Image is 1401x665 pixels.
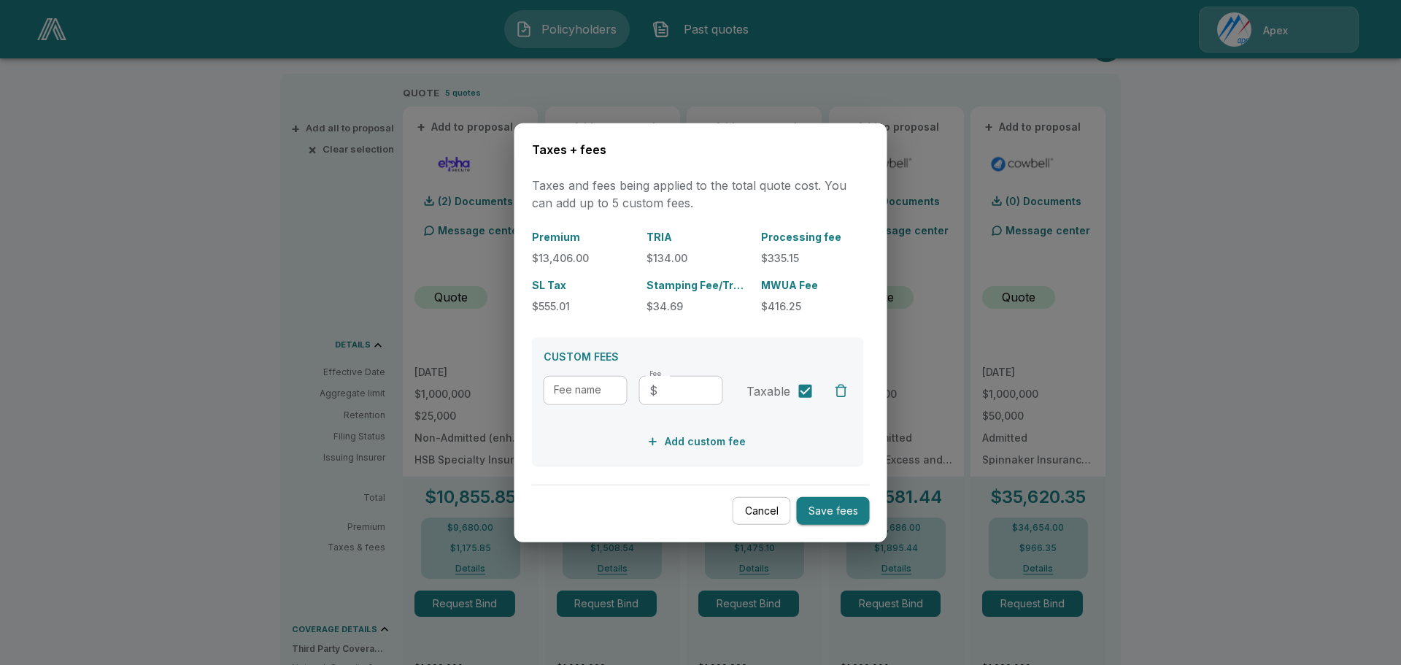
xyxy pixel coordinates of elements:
[649,382,657,399] p: $
[647,250,749,266] p: $134.00
[761,250,864,266] p: $335.15
[647,229,749,245] p: TRIA
[532,250,635,266] p: $13,406.00
[532,229,635,245] p: Premium
[797,496,870,525] button: Save fees
[647,277,749,293] p: Stamping Fee/Transaction/Regulatory Fee
[761,277,864,293] p: MWUA Fee
[644,428,752,455] button: Add custom fee
[532,177,870,212] p: Taxes and fees being applied to the total quote cost. You can add up to 5 custom fees.
[532,299,635,314] p: $555.01
[647,299,749,314] p: $34.69
[544,349,852,364] p: CUSTOM FEES
[746,383,790,400] span: Taxable
[532,277,635,293] p: SL Tax
[761,229,864,245] p: Processing fee
[761,299,864,314] p: $416.25
[733,496,791,525] button: Cancel
[532,140,870,159] h6: Taxes + fees
[649,369,662,379] label: Fee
